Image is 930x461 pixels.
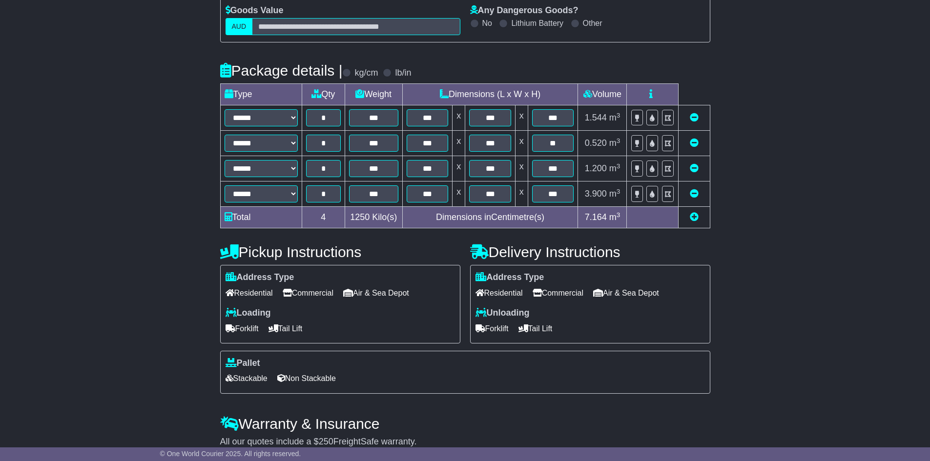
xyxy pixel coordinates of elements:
[585,189,607,199] span: 3.900
[475,308,530,319] label: Unloading
[482,19,492,28] label: No
[690,163,699,173] a: Remove this item
[160,450,301,458] span: © One World Courier 2025. All rights reserved.
[690,189,699,199] a: Remove this item
[475,321,509,336] span: Forklift
[475,272,544,283] label: Address Type
[617,211,620,219] sup: 3
[226,285,273,301] span: Residential
[226,371,268,386] span: Stackable
[350,212,370,222] span: 1250
[226,18,253,35] label: AUD
[277,371,336,386] span: Non Stackable
[402,207,578,228] td: Dimensions in Centimetre(s)
[617,188,620,195] sup: 3
[220,84,302,105] td: Type
[609,189,620,199] span: m
[585,212,607,222] span: 7.164
[395,68,411,79] label: lb/in
[343,285,409,301] span: Air & Sea Depot
[226,321,259,336] span: Forklift
[302,207,345,228] td: 4
[690,212,699,222] a: Add new item
[220,416,710,432] h4: Warranty & Insurance
[609,113,620,122] span: m
[226,272,294,283] label: Address Type
[302,84,345,105] td: Qty
[690,138,699,148] a: Remove this item
[593,285,659,301] span: Air & Sea Depot
[319,437,333,446] span: 250
[470,244,710,260] h4: Delivery Instructions
[283,285,333,301] span: Commercial
[617,162,620,170] sup: 3
[515,131,528,156] td: x
[345,207,402,228] td: Kilo(s)
[475,285,523,301] span: Residential
[453,131,465,156] td: x
[453,105,465,131] td: x
[617,112,620,119] sup: 3
[220,207,302,228] td: Total
[453,156,465,181] td: x
[470,5,579,16] label: Any Dangerous Goods?
[269,321,303,336] span: Tail Lift
[609,212,620,222] span: m
[220,437,710,447] div: All our quotes include a $ FreightSafe warranty.
[453,181,465,207] td: x
[515,156,528,181] td: x
[578,84,627,105] td: Volume
[533,285,583,301] span: Commercial
[585,163,607,173] span: 1.200
[511,19,563,28] label: Lithium Battery
[617,137,620,144] sup: 3
[402,84,578,105] td: Dimensions (L x W x H)
[226,5,284,16] label: Goods Value
[609,163,620,173] span: m
[220,62,343,79] h4: Package details |
[345,84,402,105] td: Weight
[609,138,620,148] span: m
[518,321,553,336] span: Tail Lift
[220,244,460,260] h4: Pickup Instructions
[583,19,602,28] label: Other
[585,138,607,148] span: 0.520
[585,113,607,122] span: 1.544
[690,113,699,122] a: Remove this item
[354,68,378,79] label: kg/cm
[226,358,260,369] label: Pallet
[226,308,271,319] label: Loading
[515,181,528,207] td: x
[515,105,528,131] td: x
